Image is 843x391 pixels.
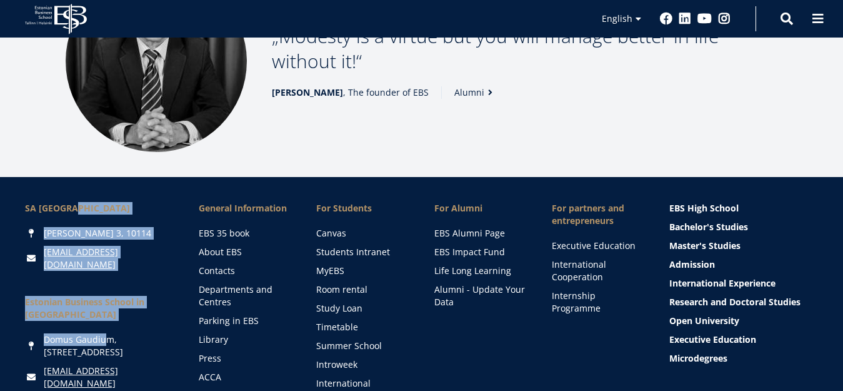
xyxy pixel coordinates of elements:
a: Alumni - Update Your Data [434,283,527,308]
a: Canvas [316,227,409,240]
a: About EBS [199,246,291,258]
a: Facebook [660,13,672,25]
a: Study Loan [316,302,409,315]
a: Instagram [718,13,731,25]
div: Domus Gaudium, [STREET_ADDRESS] [25,333,174,358]
p: Modesty is a virtue but you will manage better in life without it! [272,24,778,74]
a: MyEBS [316,265,409,277]
a: Research and Doctoral Studies [669,296,818,308]
a: Executive Education [669,333,818,346]
div: [PERSON_NAME] 3, 10114 [25,227,174,240]
span: For Alumni [434,202,527,215]
a: EBS 35 book [199,227,291,240]
a: Open University [669,315,818,327]
span: , The founder of EBS [272,86,429,99]
a: International Experience [669,277,818,290]
a: Bachelor's Studies [669,221,818,233]
a: Timetable [316,321,409,333]
a: Students Intranet [316,246,409,258]
a: Contacts [199,265,291,277]
a: Summer School [316,340,409,352]
span: For partners and entrepreneurs [552,202,644,227]
a: [EMAIL_ADDRESS][DOMAIN_NAME] [44,365,174,390]
a: [EMAIL_ADDRESS][DOMAIN_NAME] [44,246,174,271]
span: General Information [199,202,291,215]
a: EBS High School [669,202,818,215]
a: EBS Impact Fund [434,246,527,258]
div: SA [GEOGRAPHIC_DATA] [25,202,174,215]
strong: [PERSON_NAME] [272,86,343,98]
a: Life Long Learning [434,265,527,277]
a: For Students [316,202,409,215]
a: Departments and Centres [199,283,291,308]
a: Master's Studies [669,240,818,252]
a: Introweek [316,358,409,371]
a: Microdegrees [669,352,818,365]
a: Room rental [316,283,409,296]
div: Estonian Business School in [GEOGRAPHIC_DATA] [25,296,174,321]
a: Library [199,333,291,346]
a: Alumni [454,86,497,99]
a: EBS Alumni Page [434,227,527,240]
a: Youtube [697,13,712,25]
a: Press [199,352,291,365]
a: Internship Programme [552,290,644,315]
a: Admission [669,258,818,271]
a: Parking in EBS [199,315,291,327]
a: Linkedin [679,13,691,25]
a: Executive Education [552,240,644,252]
a: ACCA [199,371,291,383]
a: International [316,377,409,390]
a: International Cooperation [552,258,644,283]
